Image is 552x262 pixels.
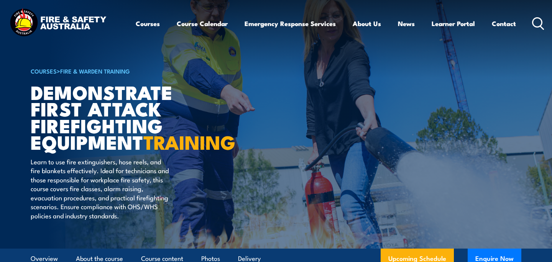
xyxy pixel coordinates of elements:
a: About Us [353,13,381,34]
a: Course Calendar [177,13,228,34]
a: Learner Portal [432,13,475,34]
a: News [398,13,415,34]
h1: Demonstrate First Attack Firefighting Equipment [31,84,220,150]
p: Learn to use fire extinguishers, hose reels, and fire blankets effectively. Ideal for technicians... [31,157,171,220]
h6: > [31,66,220,75]
strong: TRAINING [143,127,235,156]
a: Emergency Response Services [245,13,336,34]
a: Fire & Warden Training [60,67,130,75]
a: Contact [492,13,516,34]
a: Courses [136,13,160,34]
a: COURSES [31,67,57,75]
